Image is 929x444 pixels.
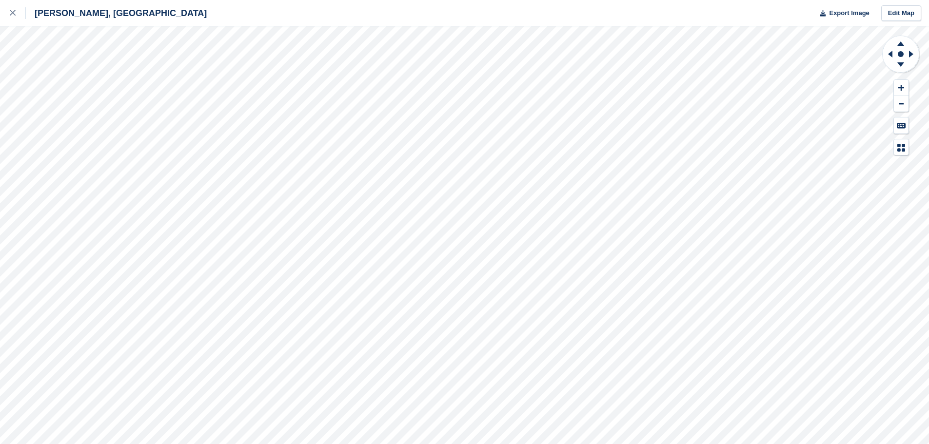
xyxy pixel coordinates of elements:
button: Zoom Out [894,96,909,112]
button: Zoom In [894,80,909,96]
div: [PERSON_NAME], [GEOGRAPHIC_DATA] [26,7,207,19]
span: Export Image [829,8,869,18]
button: Keyboard Shortcuts [894,117,909,134]
button: Export Image [814,5,870,21]
button: Map Legend [894,139,909,155]
a: Edit Map [881,5,921,21]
